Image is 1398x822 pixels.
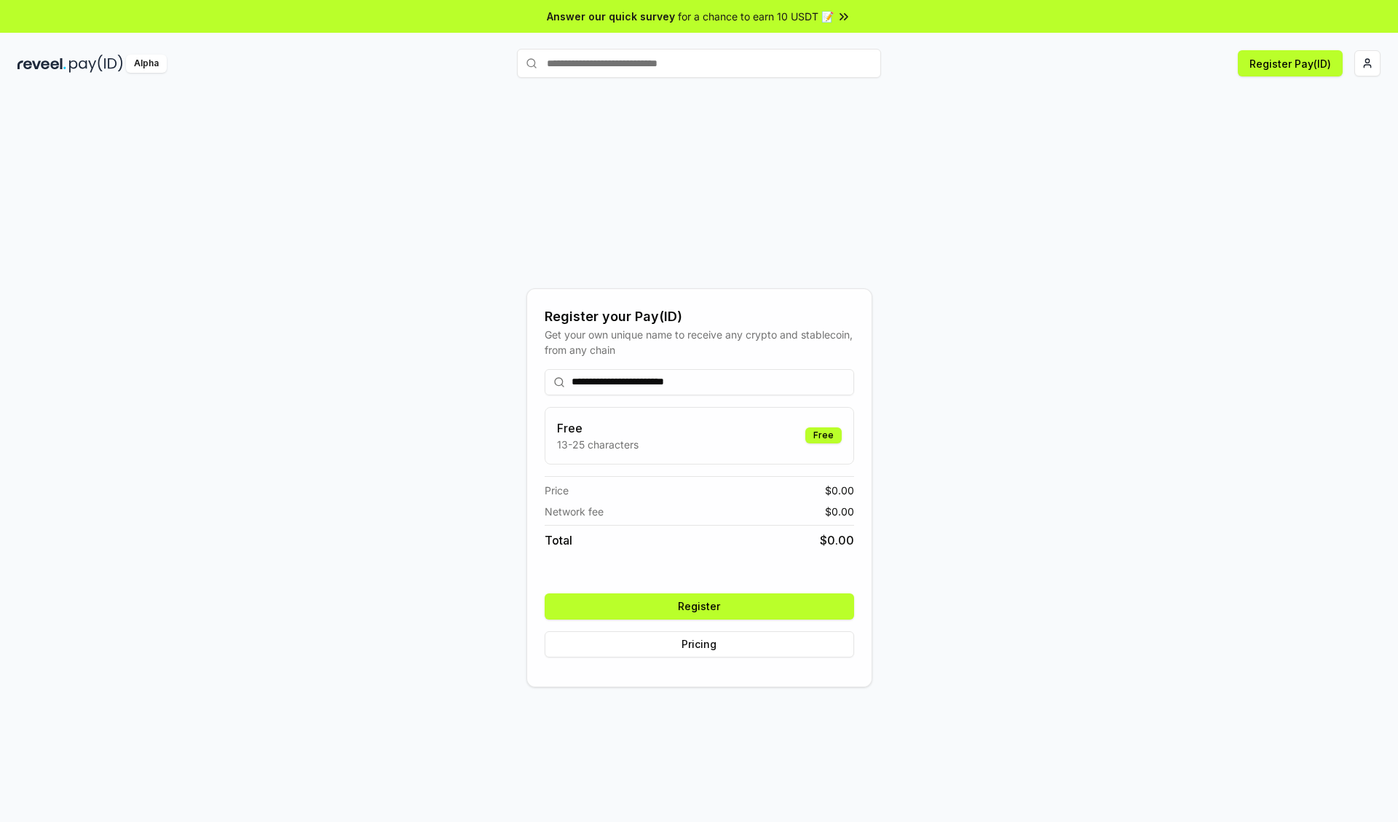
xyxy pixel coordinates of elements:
[825,504,854,519] span: $ 0.00
[557,437,639,452] p: 13-25 characters
[545,327,854,357] div: Get your own unique name to receive any crypto and stablecoin, from any chain
[545,631,854,657] button: Pricing
[545,307,854,327] div: Register your Pay(ID)
[69,55,123,73] img: pay_id
[547,9,675,24] span: Answer our quick survey
[126,55,167,73] div: Alpha
[545,593,854,620] button: Register
[545,504,604,519] span: Network fee
[545,483,569,498] span: Price
[820,531,854,549] span: $ 0.00
[825,483,854,498] span: $ 0.00
[678,9,834,24] span: for a chance to earn 10 USDT 📝
[545,531,572,549] span: Total
[17,55,66,73] img: reveel_dark
[557,419,639,437] h3: Free
[805,427,842,443] div: Free
[1238,50,1343,76] button: Register Pay(ID)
